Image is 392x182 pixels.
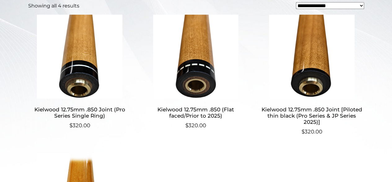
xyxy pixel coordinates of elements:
p: Showing all 4 results [28,2,79,10]
span: $ [185,122,188,128]
h2: Kielwood 12.75mm .850 (Flat faced/Prior to 2025) [144,104,247,122]
span: $ [69,122,73,128]
span: $ [302,128,305,135]
a: Kielwood 12.75mm .850 Joint (Pro Series Single Ring) $320.00 [28,15,131,129]
img: Kielwood 12.75mm .850 Joint [Piloted thin black (Pro Series & JP Series 2025)] [260,15,363,99]
h2: Kielwood 12.75mm .850 Joint [Piloted thin black (Pro Series & JP Series 2025)] [260,104,363,128]
a: Kielwood 12.75mm .850 Joint [Piloted thin black (Pro Series & JP Series 2025)] $320.00 [260,15,363,136]
img: Kielwood 12.75mm .850 Joint (Pro Series Single Ring) [28,15,131,99]
img: Kielwood 12.75mm .850 (Flat faced/Prior to 2025) [144,15,247,99]
bdi: 320.00 [302,128,322,135]
h2: Kielwood 12.75mm .850 Joint (Pro Series Single Ring) [28,104,131,122]
a: Kielwood 12.75mm .850 (Flat faced/Prior to 2025) $320.00 [144,15,247,129]
select: Shop order [296,2,364,9]
bdi: 320.00 [69,122,90,128]
bdi: 320.00 [185,122,206,128]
